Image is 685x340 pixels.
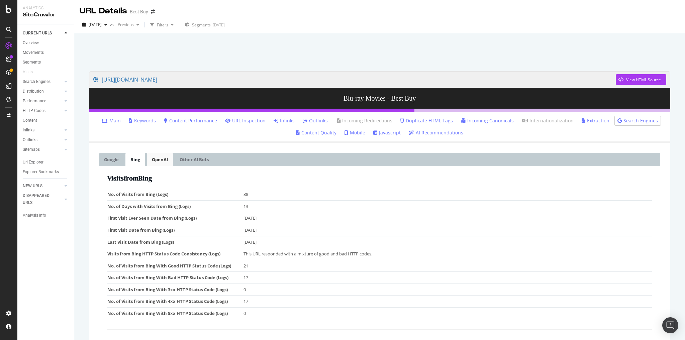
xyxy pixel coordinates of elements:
td: This URL responded with a mixture of good and bad HTTP codes. [243,248,652,260]
a: Incoming Redirections [336,117,392,124]
td: First Visit Date from Bing (Logs) [107,224,243,236]
a: Google [99,153,124,166]
a: Performance [23,98,63,105]
a: Explorer Bookmarks [23,168,69,176]
td: Visits from Bing HTTP Status Code Consistency (Logs) [107,248,243,260]
a: Bing [125,153,145,166]
a: Visits [23,69,39,76]
button: Previous [115,19,142,30]
a: Inlinks [274,117,295,124]
a: DISAPPEARED URLS [23,192,63,206]
div: Open Intercom Messenger [662,317,678,333]
a: Inlinks [23,127,63,134]
td: 21 [243,260,652,272]
div: Inlinks [23,127,34,134]
div: URL Details [80,5,127,17]
td: 0 [243,284,652,296]
a: Search Engines [23,78,63,85]
a: Content Performance [164,117,217,124]
a: HTTP Codes [23,107,63,114]
a: Search Engines [617,117,658,124]
a: Distribution [23,88,63,95]
div: Sitemaps [23,146,40,153]
a: [URL][DOMAIN_NAME] [93,71,616,88]
td: First Visit Ever Seen Date from Bing (Logs) [107,212,243,224]
span: Segments [192,22,211,28]
div: Search Engines [23,78,51,85]
h2: Visits from Bing [107,175,652,182]
div: Explorer Bookmarks [23,168,59,176]
td: No. of Visits from Bing With 5xx HTTP Status Code (Logs) [107,307,243,319]
a: Outlinks [23,136,63,143]
div: DISAPPEARED URLS [23,192,57,206]
div: NEW URLS [23,183,42,190]
div: Overview [23,39,39,46]
a: AI Recommendations [409,129,463,136]
div: Visits [23,69,33,76]
td: No. of Visits from Bing With 3xx HTTP Status Code (Logs) [107,284,243,296]
a: Segments [23,59,69,66]
h3: Blu-ray Movies - Best Buy [89,88,670,109]
td: 38 [243,189,652,200]
span: Previous [115,22,134,27]
a: Javascript [373,129,401,136]
td: No. of Visits from Bing With 4xx HTTP Status Code (Logs) [107,296,243,308]
div: Best Buy [130,8,148,15]
span: 2025 Sep. 2nd [89,22,102,27]
div: [DATE] [213,22,225,28]
a: Keywords [129,117,156,124]
td: [DATE] [243,236,652,248]
a: Other AI Bots [175,153,214,166]
td: 17 [243,272,652,284]
button: Segments[DATE] [182,19,227,30]
td: [DATE] [243,212,652,224]
td: [DATE] [243,224,652,236]
div: Movements [23,49,44,56]
a: URL Inspection [225,117,266,124]
a: Mobile [345,129,365,136]
button: Filters [148,19,176,30]
a: Incoming Canonicals [461,117,514,124]
div: Distribution [23,88,44,95]
td: No. of Days with Visits from Bing (Logs) [107,200,243,212]
td: No. of Visits from Bing With Bad HTTP Status Code (Logs) [107,272,243,284]
a: Sitemaps [23,146,63,153]
a: Duplicate HTML Tags [400,117,453,124]
a: Outlinks [303,117,328,124]
a: Internationalization [522,117,574,124]
td: 13 [243,200,652,212]
div: CURRENT URLS [23,30,52,37]
td: 0 [243,307,652,319]
div: Analytics [23,5,69,11]
div: Content [23,117,37,124]
a: Movements [23,49,69,56]
a: CURRENT URLS [23,30,63,37]
div: arrow-right-arrow-left [151,9,155,14]
div: SiteCrawler [23,11,69,19]
span: vs [110,22,115,27]
button: View HTML Source [616,74,666,85]
div: Outlinks [23,136,37,143]
a: Content [23,117,69,124]
a: Overview [23,39,69,46]
td: No. of Visits from Bing With Good HTTP Status Code (Logs) [107,260,243,272]
div: Url Explorer [23,159,43,166]
a: Extraction [582,117,609,124]
td: No. of Visits from Bing (Logs) [107,189,243,200]
a: Url Explorer [23,159,69,166]
div: Filters [157,22,168,28]
div: View HTML Source [626,77,661,83]
a: OpenAI [147,153,173,166]
div: HTTP Codes [23,107,45,114]
a: Analysis Info [23,212,69,219]
td: Last Visit Date from Bing (Logs) [107,236,243,248]
a: Main [102,117,121,124]
a: NEW URLS [23,183,63,190]
div: Segments [23,59,41,66]
td: 17 [243,296,652,308]
div: Performance [23,98,46,105]
a: Content Quality [296,129,336,136]
div: Analysis Info [23,212,46,219]
button: [DATE] [80,19,110,30]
